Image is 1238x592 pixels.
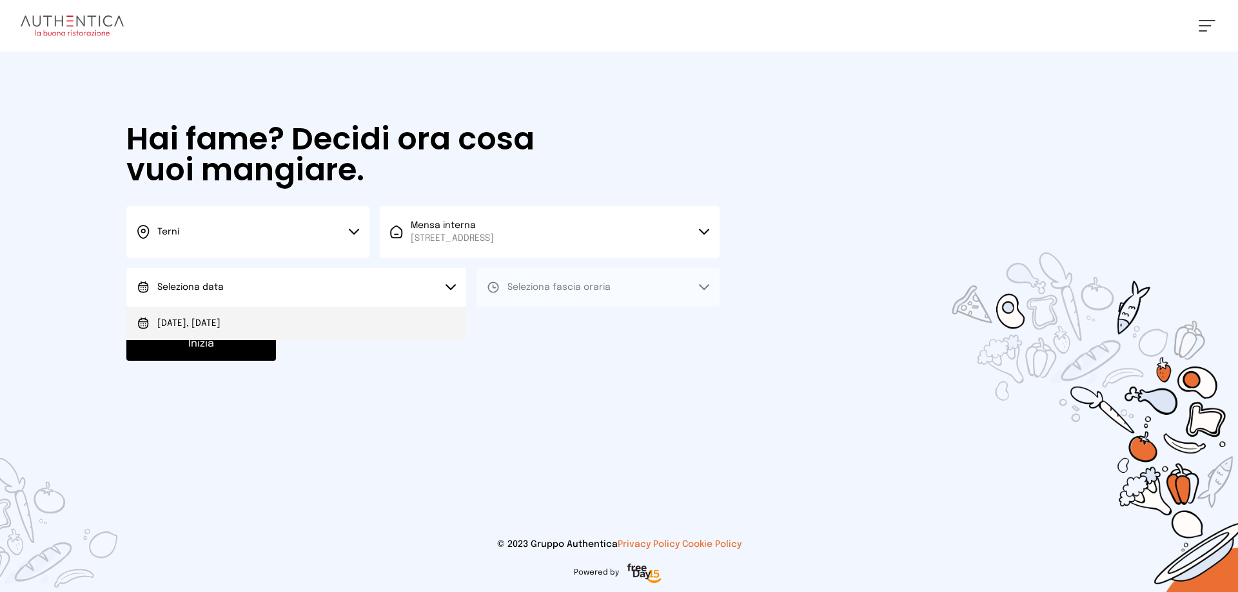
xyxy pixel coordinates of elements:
p: © 2023 Gruppo Authentica [21,538,1217,551]
img: logo-freeday.3e08031.png [624,561,665,587]
button: Seleziona data [126,268,466,307]
span: Seleziona fascia oraria [507,283,611,292]
a: Privacy Policy [618,540,680,549]
button: Inizia [126,327,276,361]
span: Powered by [574,568,619,578]
span: [DATE], [DATE] [157,317,221,330]
a: Cookie Policy [682,540,742,549]
span: Seleziona data [157,283,224,292]
button: Seleziona fascia oraria [477,268,720,307]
